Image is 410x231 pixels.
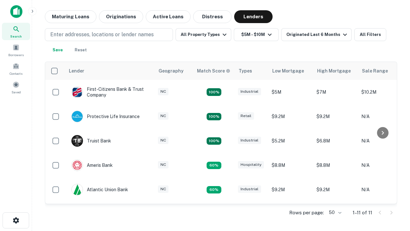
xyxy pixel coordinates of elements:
div: NC [158,185,168,193]
div: Matching Properties: 1, hasApolloMatch: undefined [207,186,221,194]
img: picture [72,111,83,122]
th: Capitalize uses an advanced AI algorithm to match your search with the best lender. The match sco... [193,62,235,80]
th: Types [235,62,268,80]
div: Matching Properties: 2, hasApolloMatch: undefined [207,88,221,96]
div: Atlantic Union Bank [71,184,128,195]
td: $6.3M [268,202,313,226]
div: Lender [69,67,84,75]
button: Lenders [234,10,273,23]
img: picture [72,87,83,98]
div: NC [158,112,168,120]
td: $8.8M [268,153,313,177]
span: Search [10,34,22,39]
button: Save your search to get updates of matches that match your search criteria. [47,44,68,56]
div: Industrial [238,88,261,95]
span: Contacts [10,71,22,76]
div: Low Mortgage [272,67,304,75]
td: $7M [313,80,358,104]
td: $9.2M [268,104,313,129]
button: Enter addresses, locations or lender names [45,28,173,41]
td: $6.8M [313,129,358,153]
h6: Match Score [197,67,229,74]
button: All Property Types [176,28,231,41]
a: Saved [2,79,30,96]
th: Lender [65,62,155,80]
div: 50 [326,208,342,217]
td: $9.2M [313,177,358,202]
p: T B [74,138,80,144]
div: Types [239,67,252,75]
a: Contacts [2,60,30,77]
div: Originated Last 6 Months [286,31,349,38]
p: Enter addresses, locations or lender names [50,31,154,38]
th: High Mortgage [313,62,358,80]
div: Protective Life Insurance [71,111,140,122]
button: Reset [70,44,91,56]
iframe: Chat Widget [378,159,410,190]
div: NC [158,88,168,95]
p: 1–11 of 11 [353,209,372,217]
div: Matching Properties: 1, hasApolloMatch: undefined [207,162,221,169]
div: First-citizens Bank & Trust Company [71,86,148,98]
div: NC [158,137,168,144]
button: Active Loans [146,10,191,23]
img: picture [72,160,83,171]
td: $5.2M [268,129,313,153]
div: Industrial [238,137,261,144]
div: Sale Range [362,67,388,75]
button: All Filters [354,28,386,41]
div: Ameris Bank [71,159,113,171]
div: High Mortgage [317,67,351,75]
button: Maturing Loans [45,10,96,23]
td: $8.8M [313,153,358,177]
td: $9.2M [313,104,358,129]
button: Distress [193,10,232,23]
td: $5M [268,80,313,104]
td: $9.2M [268,177,313,202]
div: NC [158,161,168,168]
span: Saved [12,90,21,95]
button: Originations [99,10,143,23]
div: Geography [159,67,184,75]
div: Hospitality [238,161,264,168]
div: Truist Bank [71,135,111,147]
div: Industrial [238,185,261,193]
div: Matching Properties: 2, hasApolloMatch: undefined [207,113,221,121]
p: Rows per page: [289,209,324,217]
button: Originated Last 6 Months [281,28,352,41]
div: Retail [238,112,254,120]
th: Low Mortgage [268,62,313,80]
div: Matching Properties: 3, hasApolloMatch: undefined [207,137,221,145]
span: Borrowers [8,52,24,57]
td: $6.3M [313,202,358,226]
th: Geography [155,62,193,80]
img: capitalize-icon.png [10,5,22,18]
a: Borrowers [2,41,30,59]
a: Search [2,23,30,40]
img: picture [72,184,83,195]
button: $5M - $10M [234,28,279,41]
div: Capitalize uses an advanced AI algorithm to match your search with the best lender. The match sco... [197,67,230,74]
